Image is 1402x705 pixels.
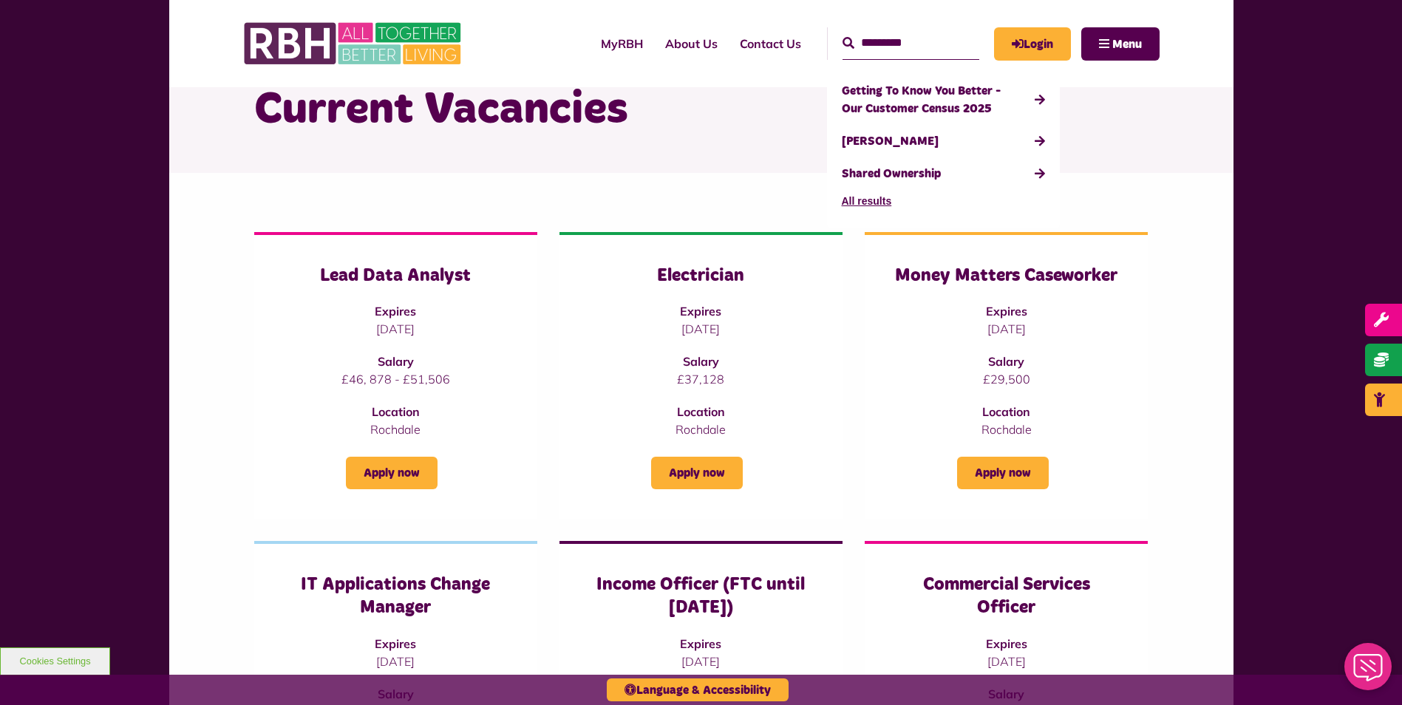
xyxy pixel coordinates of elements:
[589,653,813,670] p: [DATE]
[994,27,1071,61] a: MyRBH
[375,304,416,319] strong: Expires
[842,190,892,213] button: All results
[677,404,725,419] strong: Location
[957,457,1049,489] a: Apply now
[589,370,813,388] p: £37,128
[590,24,654,64] a: MyRBH
[378,354,414,369] strong: Salary
[284,370,508,388] p: £46, 878 - £51,506
[651,457,743,489] a: Apply now
[1112,38,1142,50] span: Menu
[842,125,1045,157] a: [PERSON_NAME]
[894,370,1118,388] p: £29,500
[284,420,508,438] p: Rochdale
[986,636,1027,651] strong: Expires
[683,354,719,369] strong: Salary
[243,15,465,72] img: RBH
[842,157,1045,190] a: Shared Ownership
[982,404,1030,419] strong: Location
[729,24,812,64] a: Contact Us
[254,81,1149,139] h1: Current Vacancies
[284,573,508,619] h3: IT Applications Change Manager
[589,320,813,338] p: [DATE]
[654,24,729,64] a: About Us
[284,265,508,287] h3: Lead Data Analyst
[589,265,813,287] h3: Electrician
[346,457,438,489] a: Apply now
[894,320,1118,338] p: [DATE]
[1081,27,1160,61] button: Navigation
[372,404,420,419] strong: Location
[842,75,1045,125] a: Getting To Know You Better - Our Customer Census 2025
[894,265,1118,287] h3: Money Matters Caseworker
[589,420,813,438] p: Rochdale
[284,320,508,338] p: [DATE]
[1335,638,1402,705] iframe: Netcall Web Assistant for live chat
[607,678,789,701] button: Language & Accessibility
[680,636,721,651] strong: Expires
[843,27,979,59] input: Search
[986,304,1027,319] strong: Expires
[680,304,721,319] strong: Expires
[284,653,508,670] p: [DATE]
[375,636,416,651] strong: Expires
[894,573,1118,619] h3: Commercial Services Officer
[589,573,813,619] h3: Income Officer (FTC until [DATE])
[988,354,1024,369] strong: Salary
[894,420,1118,438] p: Rochdale
[894,653,1118,670] p: [DATE]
